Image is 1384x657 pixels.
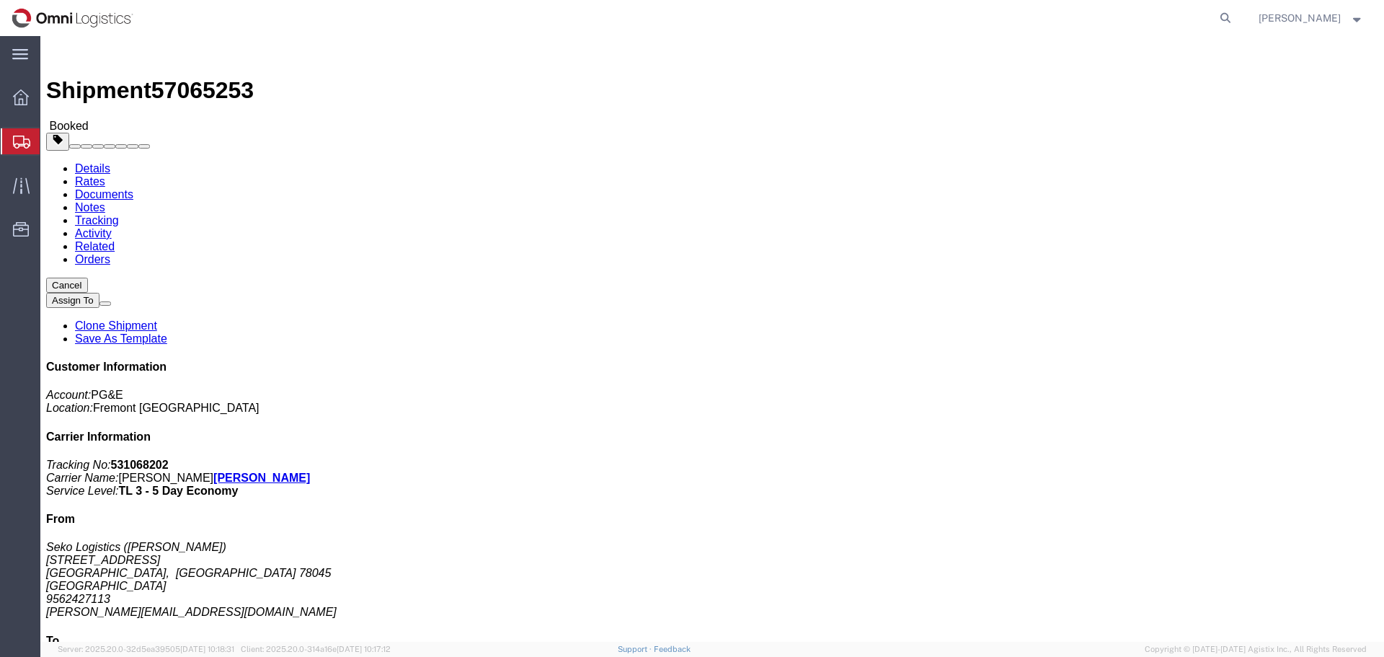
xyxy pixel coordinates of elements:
button: [PERSON_NAME] [1258,9,1365,27]
a: Feedback [654,645,691,653]
iframe: FS Legacy Container [40,36,1384,642]
span: [DATE] 10:17:12 [337,645,391,653]
span: Server: 2025.20.0-32d5ea39505 [58,645,234,653]
span: Robert Delbosque [1259,10,1341,26]
span: [DATE] 10:18:31 [180,645,234,653]
span: Client: 2025.20.0-314a16e [241,645,391,653]
span: Copyright © [DATE]-[DATE] Agistix Inc., All Rights Reserved [1145,643,1367,656]
img: logo [10,7,135,29]
a: Support [618,645,654,653]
